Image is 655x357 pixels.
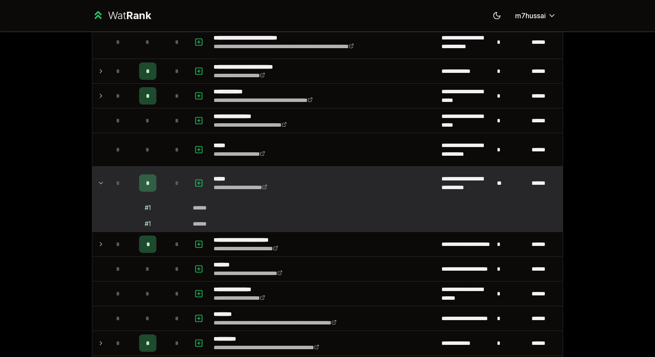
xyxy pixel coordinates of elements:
[508,8,563,23] button: m7hussai
[145,219,151,228] div: # 1
[92,9,151,23] a: WatRank
[126,9,151,22] span: Rank
[515,10,546,21] span: m7hussai
[108,9,151,23] div: Wat
[145,203,151,212] div: # 1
